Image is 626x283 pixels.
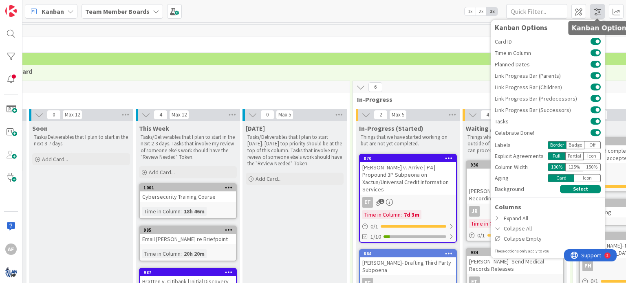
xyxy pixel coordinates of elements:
div: [PERSON_NAME]- Send Medical Records Releases [467,256,563,274]
div: Border [548,141,566,149]
span: 0 [260,110,274,120]
div: Full [548,152,565,160]
div: Column Width [495,163,548,171]
div: These options only apply to you [495,248,601,254]
div: 864 [364,251,456,257]
div: [PERSON_NAME] v. Arrive | P4 | Propound 3P Subpeona on Xactus/Universal Credit Information Services [360,162,456,195]
span: 1/10 [370,233,381,241]
p: Tasks/Deliverables that I plan to start [DATE]. [DATE] top priority should be at the top of this ... [247,134,342,167]
span: 1 [379,199,384,204]
div: Time in Column [142,249,181,258]
div: Max 12 [65,113,80,117]
div: Expand All [491,213,605,224]
span: In-Progress [357,95,560,103]
span: 4 [154,110,168,120]
div: JR [467,206,563,217]
div: 150 % [583,163,601,171]
span: Planned Dates [495,61,591,67]
div: 100 % [548,163,565,171]
div: 125 % [565,163,583,171]
p: Things where we are waiting on someone outside of the firm for something before we can proceed (i... [467,134,562,154]
span: Background [495,185,524,193]
span: : [181,249,182,258]
div: Time in Column [469,219,507,228]
span: 0 / 1 [477,231,485,240]
div: 936[PERSON_NAME] Trial Electronic Recording [467,161,563,204]
div: Max 5 [278,113,291,117]
span: Time in Column [495,50,591,56]
div: Time in Column [362,210,401,219]
div: Collapse Empty [491,234,605,244]
p: Tasks/Deliverables that I plan to start in the next 2-3 days. Tasks that involve my review of som... [141,134,235,160]
div: Off [584,141,601,149]
div: 1001 [143,185,236,191]
div: Columns [491,202,605,212]
span: 0 [47,110,61,120]
div: Icon [584,152,601,160]
div: Card [548,174,574,182]
span: 3x [487,7,498,15]
div: 870 [360,155,456,162]
div: 864[PERSON_NAME]- Drafting Third Party Subpoena [360,250,456,275]
div: Badge [566,141,584,149]
div: 1001 [140,184,236,191]
span: Today [246,124,265,132]
div: Email [PERSON_NAME] re Briefpoint [140,234,236,244]
span: 2 [374,110,388,120]
div: Icon [574,174,601,182]
div: Time in Column [142,207,181,216]
span: 6 [368,82,382,92]
div: Explicit Agreements [495,152,548,160]
div: [PERSON_NAME]- Drafting Third Party Subpoena [360,257,456,275]
div: 985 [143,227,236,233]
div: 0/1 [467,230,563,241]
div: 984 [470,250,563,255]
p: Tasks/Deliverables that I plan to start in the next 3-7 days. [34,134,128,147]
span: 4 [481,110,494,120]
div: Aging [495,174,548,182]
span: Add Card... [256,175,282,182]
p: Things that we have started working on but are not yet completed. [361,134,455,147]
div: Max 5 [392,113,404,117]
span: 1x [465,7,476,15]
div: Cybersecurity Training Course [140,191,236,202]
div: 1001Cybersecurity Training Course [140,184,236,202]
div: Partial [565,152,584,160]
span: Waiting / Stuck [466,124,510,132]
span: In-Progress (Started) [359,124,423,132]
div: 984[PERSON_NAME]- Send Medical Records Releases [467,249,563,274]
div: Collapse All [491,224,605,234]
span: : [401,210,402,219]
div: AF [5,244,17,255]
div: 7d 3m [402,210,421,219]
div: Kanban Options [495,24,601,32]
div: 20h 20m [182,249,207,258]
div: 936 [467,161,563,169]
span: Add Card... [42,156,68,163]
img: avatar [5,266,17,278]
b: Team Member Boards [85,7,150,15]
div: 987 [143,270,236,275]
div: PH [582,261,593,271]
span: Link Progress Bar (Predecessors) [495,96,591,101]
span: Link Progress Bar (Successors) [495,107,591,113]
div: 18h 46m [182,207,207,216]
div: 870 [364,156,456,161]
div: 936 [470,162,563,168]
span: This Week [139,124,169,132]
span: Tasks [495,118,591,124]
button: Select [560,185,601,193]
div: Max 12 [172,113,187,117]
div: 987 [140,269,236,276]
div: Labels [495,141,548,149]
span: : [181,207,182,216]
div: 2 [42,3,44,10]
span: 2x [476,7,487,15]
div: 0/1 [360,222,456,232]
div: ET [362,197,373,208]
input: Quick Filter... [506,4,567,19]
div: [PERSON_NAME] Trial Electronic Recording [467,169,563,204]
div: 864 [360,250,456,257]
div: 984 [467,249,563,256]
span: Kanban [42,7,64,16]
